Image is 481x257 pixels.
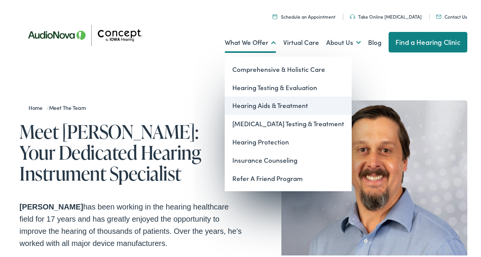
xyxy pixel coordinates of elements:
[225,27,276,55] a: What We Offer
[49,102,90,110] a: Meet the Team
[283,27,319,55] a: Virtual Care
[389,30,467,51] a: Find a Hearing Clinic
[29,102,90,110] span: /
[225,150,352,168] a: Insurance Counseling
[225,132,352,150] a: Hearing Protection
[19,201,83,209] strong: [PERSON_NAME]
[225,77,352,95] a: Hearing Testing & Evaluation
[350,13,355,17] img: utility icon
[19,119,243,182] h1: Meet [PERSON_NAME]: Your Dedicated Hearing Instrument Specialist
[436,13,441,17] img: utility icon
[368,27,381,55] a: Blog
[225,113,352,132] a: [MEDICAL_DATA] Testing & Treatment
[273,12,335,18] a: Schedule an Appointment
[225,59,352,77] a: Comprehensive & Holistic Care
[273,13,277,17] img: A calendar icon to schedule an appointment at Concept by Iowa Hearing.
[29,102,46,110] a: Home
[350,12,422,18] a: Take Online [MEDICAL_DATA]
[326,27,361,55] a: About Us
[19,199,243,248] p: has been working in the hearing healthcare field for 17 years and has greatly enjoyed the opportu...
[225,168,352,186] a: Refer A Friend Program
[225,95,352,113] a: Hearing Aids & Treatment
[436,12,467,18] a: Contact Us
